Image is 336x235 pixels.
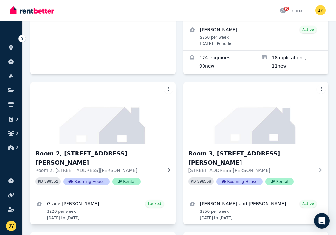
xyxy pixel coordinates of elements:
[280,7,303,14] div: Inbox
[30,196,176,224] a: View details for Grace Aprilia Magdalena
[191,180,196,183] small: PID
[183,82,329,196] a: Room 3, 91 Simpson StRoom 3, [STREET_ADDRESS][PERSON_NAME][STREET_ADDRESS][PERSON_NAME]PID 398568...
[183,51,256,74] a: Enquiries for Room 1, 91 Simpson St, Frenchville
[10,5,54,15] img: RentBetter
[265,178,294,185] span: Rental
[314,213,330,229] div: Open Intercom Messenger
[183,82,329,144] img: Room 3, 91 Simpson St
[63,178,110,185] span: Rooming House
[284,7,289,11] span: 90
[112,178,141,185] span: Rental
[216,178,263,185] span: Rooming House
[317,85,326,94] button: More options
[188,149,314,167] h3: Room 3, [STREET_ADDRESS][PERSON_NAME]
[183,196,329,224] a: View details for Harry Lewis and Willow Aboulafia
[164,85,173,94] button: More options
[315,5,326,15] img: JIAN YU
[6,221,16,231] img: JIAN YU
[38,180,43,183] small: PID
[27,80,179,146] img: Room 2, 91 Simpson St
[188,167,314,174] p: [STREET_ADDRESS][PERSON_NAME]
[197,179,211,184] code: 398568
[30,82,176,196] a: Room 2, 91 Simpson StRoom 2, [STREET_ADDRESS][PERSON_NAME]Room 2, [STREET_ADDRESS][PERSON_NAME]PI...
[35,149,161,167] h3: Room 2, [STREET_ADDRESS][PERSON_NAME]
[35,167,161,174] p: Room 2, [STREET_ADDRESS][PERSON_NAME]
[44,179,58,184] code: 398551
[183,22,329,50] a: View details for Deqin Huang
[256,51,328,74] a: Applications for Room 1, 91 Simpson St, Frenchville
